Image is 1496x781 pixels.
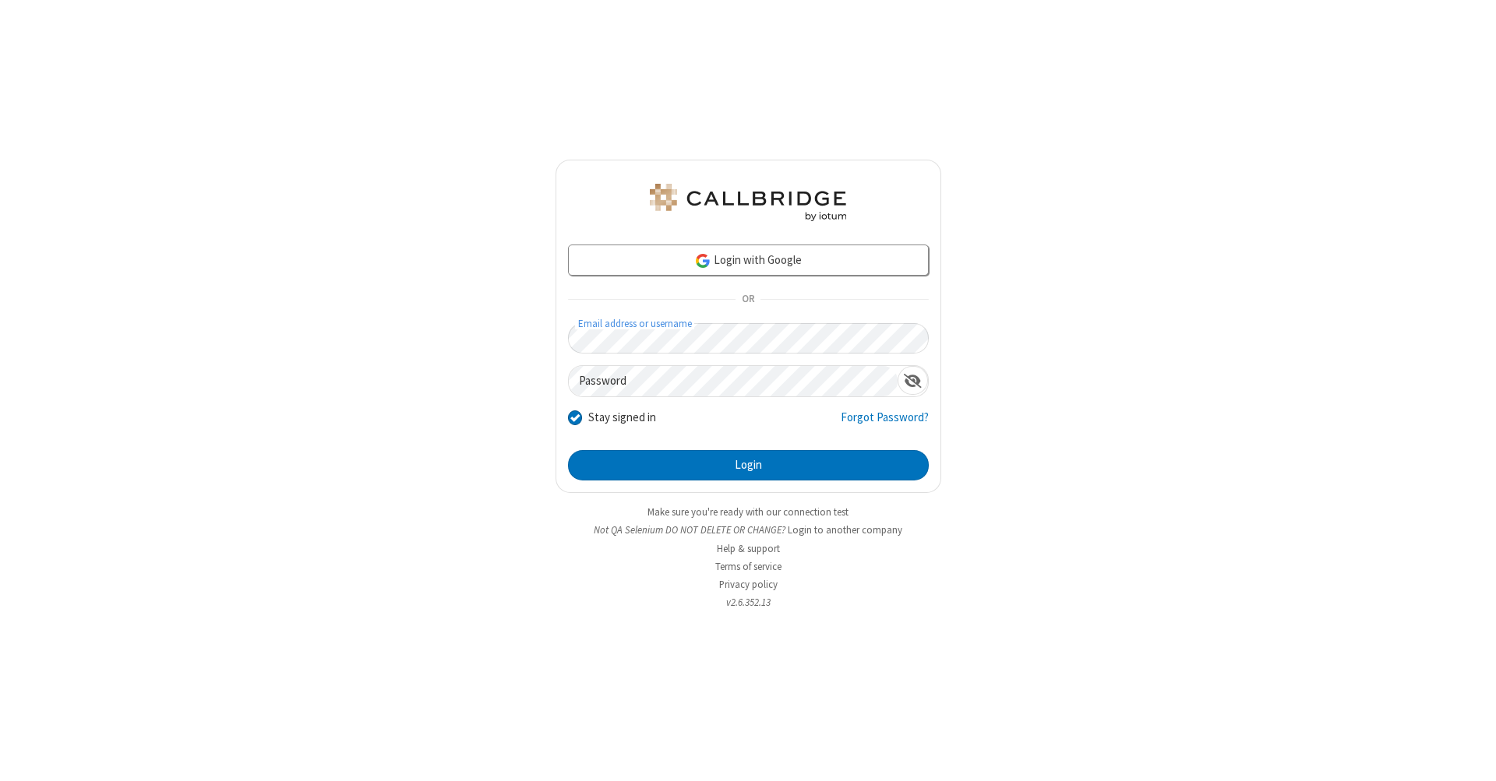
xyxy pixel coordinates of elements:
input: Email address or username [568,323,929,354]
li: Not QA Selenium DO NOT DELETE OR CHANGE? [556,522,941,537]
a: Forgot Password? [841,409,929,438]
iframe: Chat [1457,741,1484,770]
input: Password [569,366,898,396]
img: QA Selenium DO NOT DELETE OR CHANGE [647,184,849,221]
label: Stay signed in [588,409,656,427]
a: Help & support [717,542,780,555]
button: Login [568,450,929,481]
span: OR [736,289,760,311]
a: Make sure you're ready with our connection test [647,505,849,519]
button: Login to another company [788,522,902,537]
a: Terms of service [715,560,782,573]
a: Privacy policy [719,578,778,591]
li: v2.6.352.13 [556,595,941,610]
img: google-icon.png [694,252,711,269]
div: Show password [898,366,928,395]
a: Login with Google [568,245,929,276]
